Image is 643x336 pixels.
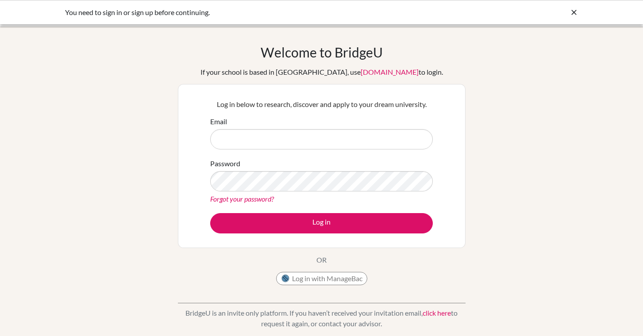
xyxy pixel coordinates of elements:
a: [DOMAIN_NAME] [361,68,419,76]
button: Log in with ManageBac [276,272,367,285]
h1: Welcome to BridgeU [261,44,383,60]
button: Log in [210,213,433,233]
p: BridgeU is an invite only platform. If you haven’t received your invitation email, to request it ... [178,308,466,329]
div: You need to sign in or sign up before continuing. [65,7,446,18]
p: Log in below to research, discover and apply to your dream university. [210,99,433,110]
a: click here [423,309,451,317]
p: OR [316,255,327,265]
label: Password [210,158,240,169]
a: Forgot your password? [210,195,274,203]
label: Email [210,116,227,127]
div: If your school is based in [GEOGRAPHIC_DATA], use to login. [200,67,443,77]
